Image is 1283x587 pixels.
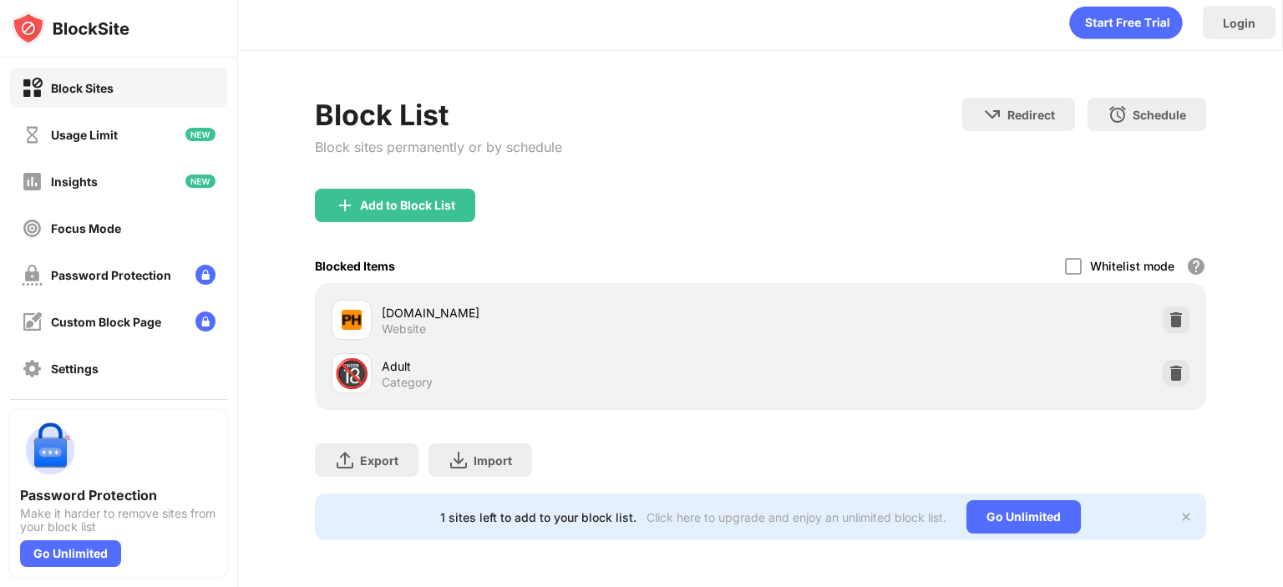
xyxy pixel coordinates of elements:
[342,310,362,330] img: favicons
[334,357,369,391] div: 🔞
[474,453,512,468] div: Import
[22,311,43,332] img: customize-block-page-off.svg
[185,128,216,141] img: new-icon.svg
[51,221,121,235] div: Focus Mode
[195,311,216,331] img: lock-menu.svg
[12,12,129,45] img: logo-blocksite.svg
[1069,6,1183,39] div: animation
[22,218,43,239] img: focus-off.svg
[22,78,43,99] img: block-on.svg
[51,175,98,189] div: Insights
[51,315,161,329] div: Custom Block Page
[20,507,217,534] div: Make it harder to remove sites from your block list
[1179,510,1193,524] img: x-button.svg
[1133,108,1186,122] div: Schedule
[1090,259,1174,273] div: Whitelist mode
[382,321,426,337] div: Website
[22,124,43,145] img: time-usage-off.svg
[382,304,760,321] div: [DOMAIN_NAME]
[360,199,455,212] div: Add to Block List
[51,81,114,95] div: Block Sites
[20,420,80,480] img: push-password-protection.svg
[51,362,99,376] div: Settings
[647,510,946,524] div: Click here to upgrade and enjoy an unlimited block list.
[440,510,636,524] div: 1 sites left to add to your block list.
[315,139,562,155] div: Block sites permanently or by schedule
[382,375,433,390] div: Category
[51,268,171,282] div: Password Protection
[22,171,43,192] img: insights-off.svg
[51,128,118,142] div: Usage Limit
[1223,16,1255,30] div: Login
[22,265,43,286] img: password-protection-off.svg
[20,487,217,504] div: Password Protection
[360,453,398,468] div: Export
[20,540,121,567] div: Go Unlimited
[315,98,562,132] div: Block List
[315,259,395,273] div: Blocked Items
[966,500,1081,534] div: Go Unlimited
[382,357,760,375] div: Adult
[195,265,216,285] img: lock-menu.svg
[1007,108,1055,122] div: Redirect
[22,358,43,379] img: settings-off.svg
[185,175,216,188] img: new-icon.svg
